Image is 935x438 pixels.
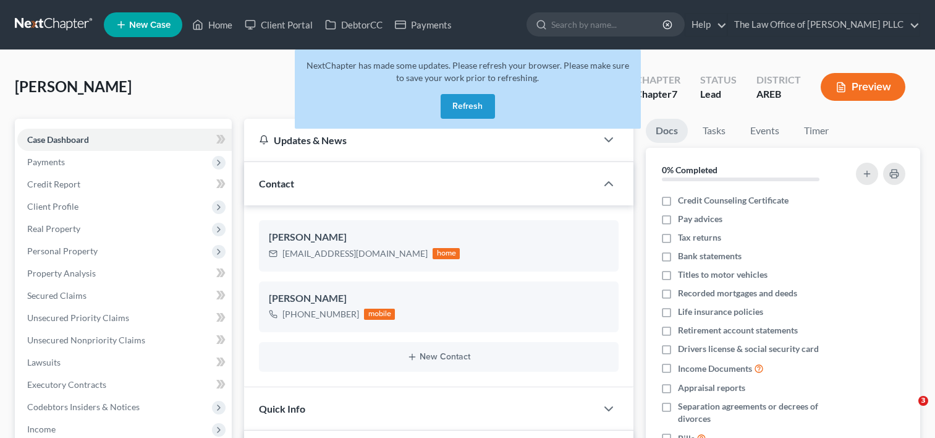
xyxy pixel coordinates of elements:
[129,20,171,30] span: New Case
[678,306,763,318] span: Life insurance policies
[918,396,928,406] span: 3
[27,134,89,145] span: Case Dashboard
[678,343,819,355] span: Drivers license & social security card
[319,14,389,36] a: DebtorCC
[678,250,742,262] span: Bank statements
[17,351,232,374] a: Lawsuits
[15,77,132,95] span: [PERSON_NAME]
[662,165,717,175] strong: 0% Completed
[700,73,737,87] div: Status
[685,14,727,36] a: Help
[17,329,232,351] a: Unsecured Nonpriority Claims
[27,290,87,301] span: Secured Claims
[756,87,801,101] div: AREB
[27,157,65,167] span: Payments
[756,73,801,87] div: District
[269,352,609,362] button: New Contact
[635,73,680,87] div: Chapter
[389,14,458,36] a: Payments
[239,14,319,36] a: Client Portal
[17,285,232,307] a: Secured Claims
[678,324,798,337] span: Retirement account statements
[186,14,239,36] a: Home
[740,119,789,143] a: Events
[17,374,232,396] a: Executory Contracts
[27,179,80,189] span: Credit Report
[27,335,145,345] span: Unsecured Nonpriority Claims
[282,308,359,320] div: [PHONE_NUMBER]
[700,87,737,101] div: Lead
[364,309,395,320] div: mobile
[678,363,752,375] span: Income Documents
[678,213,722,225] span: Pay advices
[551,13,664,36] input: Search by name...
[678,194,789,207] span: Credit Counseling Certificate
[17,307,232,329] a: Unsecured Priority Claims
[672,88,677,100] span: 7
[17,129,232,151] a: Case Dashboard
[821,73,905,101] button: Preview
[27,312,129,323] span: Unsecured Priority Claims
[27,357,61,367] span: Lawsuits
[259,178,294,189] span: Contact
[678,382,745,394] span: Appraisal reports
[269,291,609,306] div: [PERSON_NAME]
[259,403,305,414] span: Quick Info
[282,247,428,260] div: [EMAIL_ADDRESS][DOMAIN_NAME]
[269,230,609,245] div: [PERSON_NAME]
[259,134,582,147] div: Updates & News
[893,396,923,426] iframe: Intercom live chat
[678,400,841,425] span: Separation agreements or decrees of divorces
[27,424,56,434] span: Income
[17,173,232,195] a: Credit Report
[27,201,78,212] span: Client Profile
[693,119,735,143] a: Tasks
[27,268,96,278] span: Property Analysis
[441,94,495,119] button: Refresh
[794,119,839,143] a: Timer
[678,268,768,281] span: Titles to motor vehicles
[646,119,688,143] a: Docs
[27,223,80,234] span: Real Property
[433,248,460,259] div: home
[728,14,920,36] a: The Law Office of [PERSON_NAME] PLLC
[307,60,629,83] span: NextChapter has made some updates. Please refresh your browser. Please make sure to save your wor...
[27,401,140,412] span: Codebtors Insiders & Notices
[27,246,98,256] span: Personal Property
[17,262,232,285] a: Property Analysis
[678,287,797,299] span: Recorded mortgages and deeds
[635,87,680,101] div: Chapter
[678,231,721,244] span: Tax returns
[27,379,106,390] span: Executory Contracts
